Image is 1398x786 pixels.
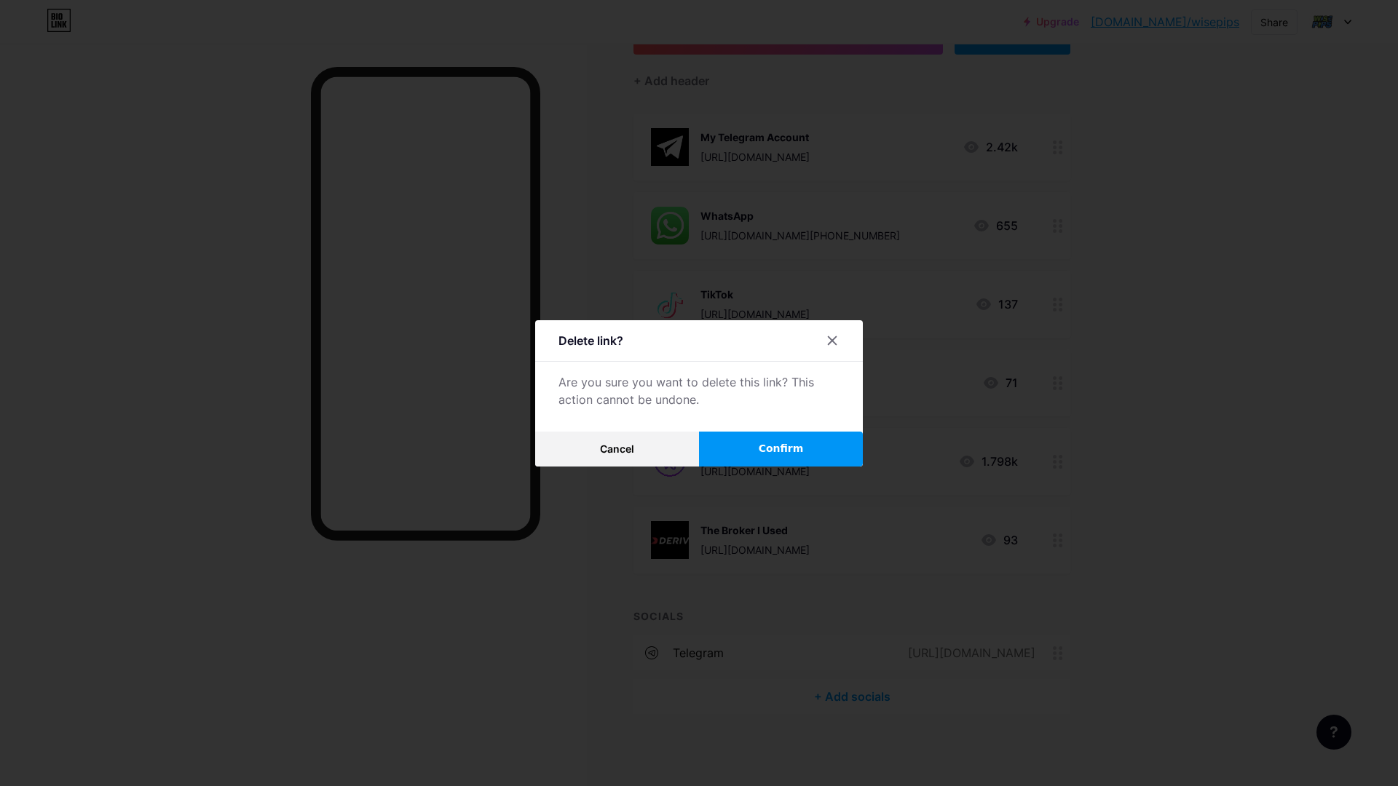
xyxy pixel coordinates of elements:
div: Delete link? [558,332,623,349]
div: Are you sure you want to delete this link? This action cannot be undone. [558,373,840,408]
button: Cancel [535,432,699,467]
span: Confirm [759,441,804,456]
button: Confirm [699,432,863,467]
span: Cancel [600,442,634,455]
